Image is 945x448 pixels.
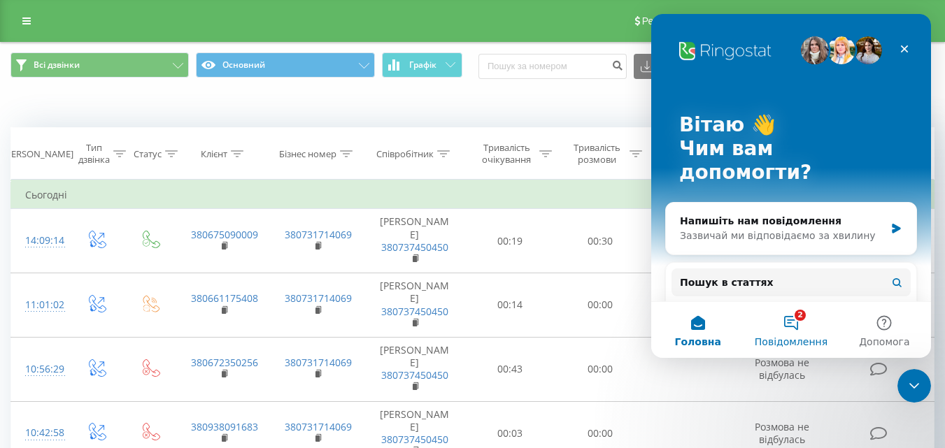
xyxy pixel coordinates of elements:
a: 380731714069 [285,356,352,369]
a: 380661175408 [191,291,258,305]
a: 380737450450 [381,433,448,446]
span: Всі дзвінки [34,59,80,71]
td: [PERSON_NAME] [364,273,465,338]
a: 380731714069 [285,228,352,241]
button: Експорт [634,54,709,79]
span: Розмова не відбулась [755,356,809,382]
button: Графік [382,52,462,78]
div: 10:56:29 [25,356,55,383]
span: Реферальна програма [642,15,745,27]
div: Клієнт [201,148,227,160]
div: 14:09:14 [25,227,55,254]
td: [PERSON_NAME] [364,337,465,401]
div: Бізнес номер [279,148,336,160]
span: Розмова не відбулась [755,420,809,446]
div: [PERSON_NAME] [3,148,73,160]
td: 00:30 [555,209,646,273]
td: 00:00 [555,273,646,338]
div: 11:01:02 [25,291,55,319]
a: 380731714069 [285,420,352,433]
a: 380675090009 [191,228,258,241]
div: Співробітник [376,148,434,160]
td: [PERSON_NAME] [364,209,465,273]
iframe: Intercom live chat [651,14,931,358]
td: 00:43 [465,337,555,401]
a: 380737450450 [381,368,448,382]
a: 380672350256 [191,356,258,369]
button: Всі дзвінки [10,52,189,78]
td: 00:00 [555,337,646,401]
div: Тривалість очікування [478,142,536,166]
iframe: Intercom live chat [897,369,931,403]
a: 380731714069 [285,291,352,305]
a: 380737450450 [381,305,448,318]
div: Тип дзвінка [78,142,110,166]
button: Основний [196,52,374,78]
a: 380938091683 [191,420,258,433]
div: 10:42:58 [25,419,55,447]
div: Тривалість розмови [568,142,626,166]
td: Сьогодні [11,181,935,209]
span: Графік [409,60,436,70]
div: Статус [134,148,162,160]
td: 00:19 [465,209,555,273]
input: Пошук за номером [478,54,627,79]
a: 380737450450 [381,240,448,254]
td: 00:14 [465,273,555,338]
